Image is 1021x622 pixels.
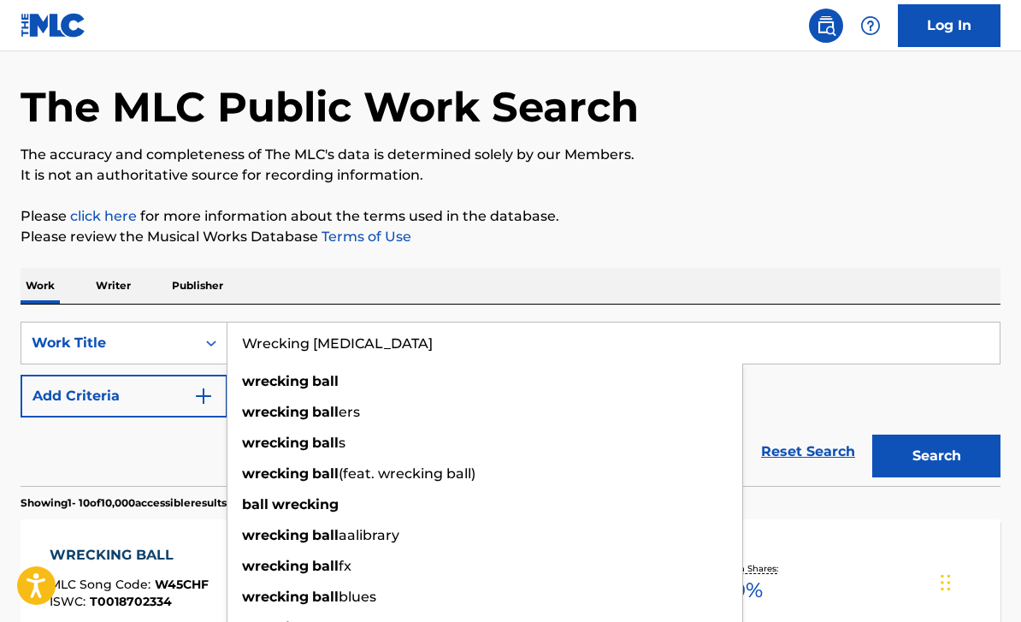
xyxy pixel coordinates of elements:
[898,4,1000,47] a: Log In
[21,13,86,38] img: MLC Logo
[50,577,155,592] span: MLC Song Code :
[242,558,309,574] strong: wrecking
[816,15,836,36] img: search
[50,594,90,609] span: ISWC :
[50,545,209,566] div: WRECKING BALL
[242,465,309,482] strong: wrecking
[312,589,339,605] strong: ball
[272,496,339,512] strong: wrecking
[935,540,1021,622] iframe: Chat Widget
[21,81,639,133] h1: The MLC Public Work Search
[21,145,1000,165] p: The accuracy and completeness of The MLC's data is determined solely by our Members.
[339,435,345,451] span: s
[853,9,888,43] div: Help
[90,594,172,609] span: T0018702334
[167,268,228,304] p: Publisher
[339,589,376,605] span: blues
[155,577,209,592] span: W45CHF
[860,15,881,36] img: help
[21,495,292,511] p: Showing 1 - 10 of 10,000 accessible results (Total 17,473 )
[242,373,309,389] strong: wrecking
[318,228,411,245] a: Terms of Use
[339,465,475,482] span: (feat. wrecking ball)
[312,527,339,543] strong: ball
[809,9,843,43] a: Public Search
[872,435,1000,477] button: Search
[312,435,339,451] strong: ball
[312,373,339,389] strong: ball
[312,404,339,420] strong: ball
[21,268,60,304] p: Work
[242,404,309,420] strong: wrecking
[21,322,1000,486] form: Search Form
[242,589,309,605] strong: wrecking
[21,206,1000,227] p: Please for more information about the terms used in the database.
[339,527,399,543] span: aalibrary
[21,227,1000,247] p: Please review the Musical Works Database
[339,558,351,574] span: fx
[339,404,360,420] span: ers
[242,527,309,543] strong: wrecking
[941,557,951,608] div: Drag
[32,333,186,353] div: Work Title
[312,558,339,574] strong: ball
[242,496,269,512] strong: ball
[21,165,1000,186] p: It is not an authoritative source for recording information.
[21,375,227,418] button: Add Criteria
[193,386,214,406] img: 9d2ae6d4665cec9f34b9.svg
[242,435,309,451] strong: wrecking
[91,268,136,304] p: Writer
[70,208,137,224] a: click here
[752,433,864,471] a: Reset Search
[312,465,339,482] strong: ball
